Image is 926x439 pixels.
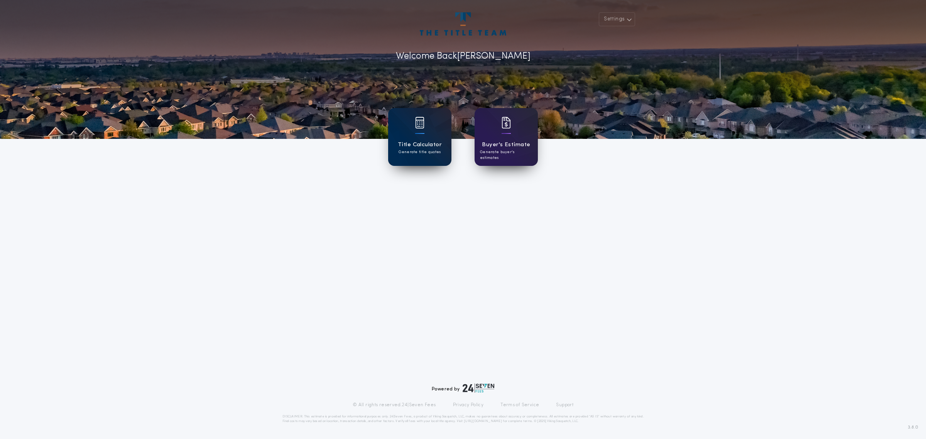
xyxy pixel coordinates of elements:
a: Privacy Policy [453,402,484,408]
a: Terms of Service [500,402,539,408]
h1: Buyer's Estimate [482,140,530,149]
span: 3.8.0 [908,424,918,431]
img: account-logo [420,12,506,35]
a: card iconBuyer's EstimateGenerate buyer's estimates [475,108,538,166]
button: Settings [599,12,635,26]
h1: Title Calculator [398,140,442,149]
img: card icon [415,117,424,128]
a: Support [556,402,573,408]
p: DISCLAIMER: This estimate is provided for informational purposes only. 24|Seven Fees, a product o... [282,414,644,424]
img: card icon [502,117,511,128]
img: logo [463,383,494,393]
div: Powered by [432,383,494,393]
p: Generate title quotes [399,149,441,155]
p: Welcome Back [PERSON_NAME] [396,49,531,63]
p: © All rights reserved. 24|Seven Fees [353,402,436,408]
a: [URL][DOMAIN_NAME] [464,420,502,423]
a: card iconTitle CalculatorGenerate title quotes [388,108,451,166]
p: Generate buyer's estimates [480,149,532,161]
